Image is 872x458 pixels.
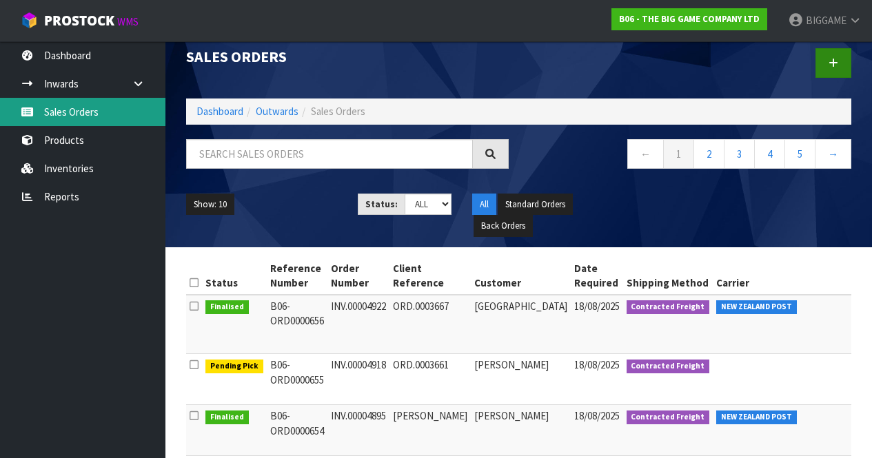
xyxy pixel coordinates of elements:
[389,405,471,456] td: [PERSON_NAME]
[574,409,620,422] span: 18/08/2025
[389,354,471,405] td: ORD.0003661
[471,354,571,405] td: [PERSON_NAME]
[498,194,573,216] button: Standard Orders
[202,258,267,295] th: Status
[205,410,249,424] span: Finalised
[186,194,234,216] button: Show: 10
[117,15,139,28] small: WMS
[267,295,327,354] td: B06-ORD0000656
[693,139,724,169] a: 2
[724,139,755,169] a: 3
[806,14,846,27] span: BIGGAME
[256,105,298,118] a: Outwards
[205,300,249,314] span: Finalised
[574,300,620,313] span: 18/08/2025
[389,295,471,354] td: ORD.0003667
[327,354,389,405] td: INV.00004918
[327,405,389,456] td: INV.00004895
[784,139,815,169] a: 5
[205,360,263,373] span: Pending Pick
[571,258,623,295] th: Date Required
[627,139,664,169] a: ←
[754,139,785,169] a: 4
[471,405,571,456] td: [PERSON_NAME]
[267,258,327,295] th: Reference Number
[471,295,571,354] td: [GEOGRAPHIC_DATA]
[472,194,496,216] button: All
[627,360,710,373] span: Contracted Freight
[186,48,509,65] h1: Sales Orders
[267,354,327,405] td: B06-ORD0000655
[365,198,398,210] strong: Status:
[627,410,710,424] span: Contracted Freight
[471,258,571,295] th: Customer
[574,358,620,371] span: 18/08/2025
[267,405,327,456] td: B06-ORD0000654
[627,300,710,314] span: Contracted Freight
[716,410,797,424] span: NEW ZEALAND POST
[716,300,797,314] span: NEW ZEALAND POST
[389,258,471,295] th: Client Reference
[623,258,713,295] th: Shipping Method
[474,215,533,237] button: Back Orders
[196,105,243,118] a: Dashboard
[663,139,694,169] a: 1
[21,12,38,29] img: cube-alt.png
[311,105,365,118] span: Sales Orders
[815,139,851,169] a: →
[44,12,114,30] span: ProStock
[327,295,389,354] td: INV.00004922
[619,13,760,25] strong: B06 - THE BIG GAME COMPANY LTD
[529,139,852,173] nav: Page navigation
[327,258,389,295] th: Order Number
[186,139,473,169] input: Search sales orders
